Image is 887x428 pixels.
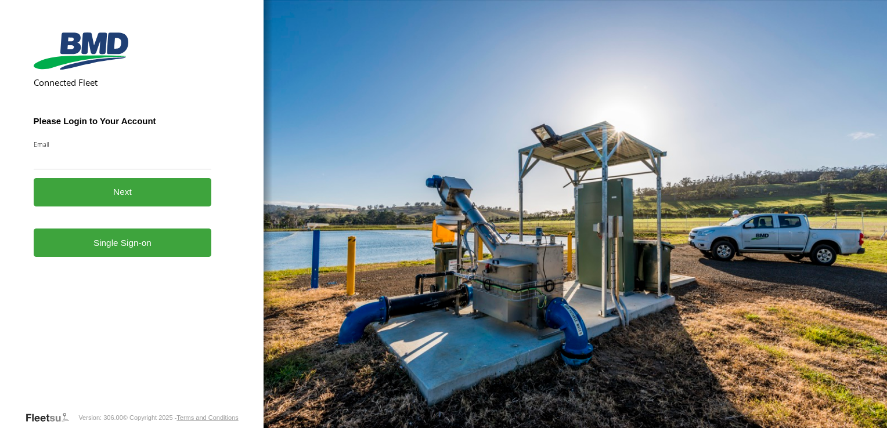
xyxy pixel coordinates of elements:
h3: Please Login to Your Account [34,116,212,126]
a: Terms and Conditions [176,414,238,421]
a: Visit our Website [25,412,78,423]
img: BMD [34,32,128,70]
div: © Copyright 2025 - [123,414,239,421]
div: Version: 306.00 [78,414,122,421]
label: Email [34,140,212,148]
h2: Connected Fleet [34,77,212,88]
a: Single Sign-on [34,228,212,257]
button: Next [34,178,212,206]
